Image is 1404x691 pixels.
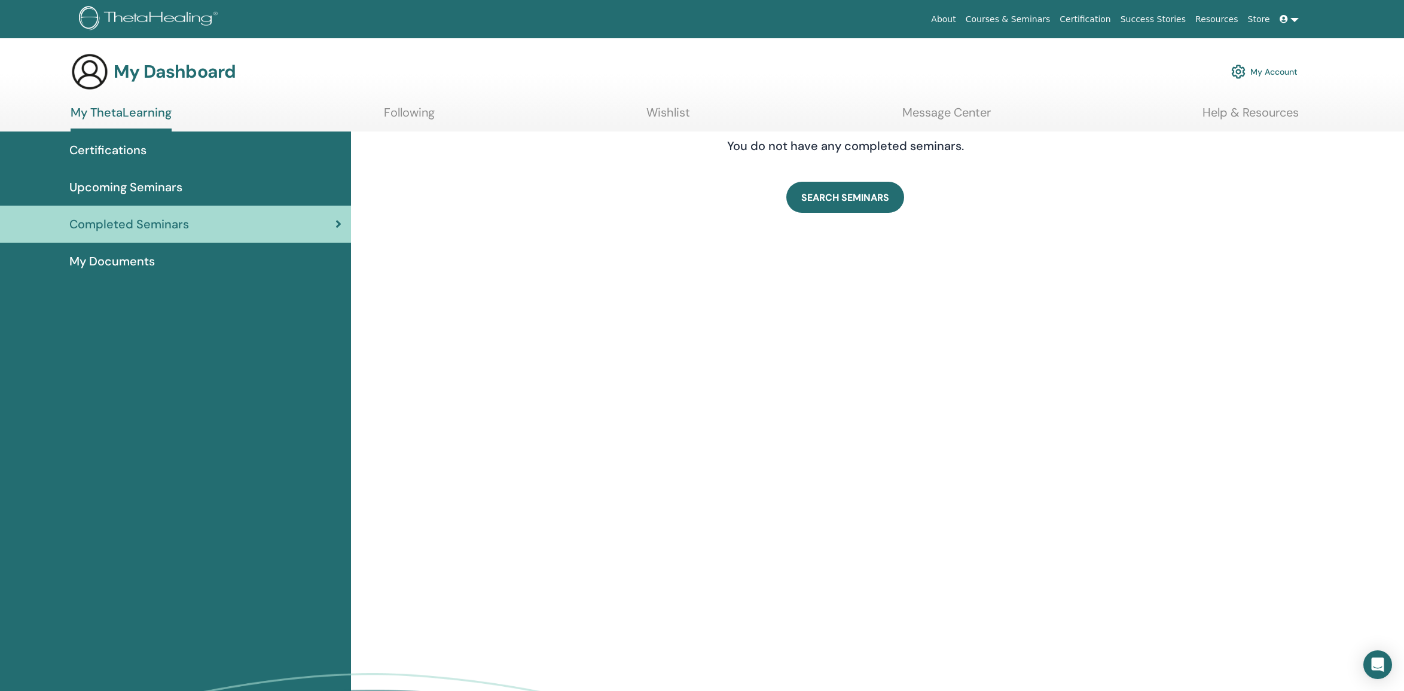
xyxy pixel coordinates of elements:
a: Courses & Seminars [961,8,1055,30]
span: Upcoming Seminars [69,178,182,196]
span: My Documents [69,252,155,270]
img: generic-user-icon.jpg [71,53,109,91]
a: Message Center [902,105,991,129]
img: logo.png [79,6,222,33]
a: Following [384,105,435,129]
span: Completed Seminars [69,215,189,233]
span: Certifications [69,141,146,159]
a: Resources [1191,8,1243,30]
h4: You do not have any completed seminars. [657,139,1034,153]
a: Help & Resources [1202,105,1299,129]
a: My ThetaLearning [71,105,172,132]
a: SEARCH SEMINARS [786,182,904,213]
a: Store [1243,8,1275,30]
a: Wishlist [646,105,690,129]
a: Certification [1055,8,1115,30]
img: cog.svg [1231,62,1246,82]
a: About [926,8,960,30]
h3: My Dashboard [114,61,236,82]
span: SEARCH SEMINARS [801,191,889,204]
div: Open Intercom Messenger [1363,650,1392,679]
a: Success Stories [1116,8,1191,30]
a: My Account [1231,59,1298,85]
